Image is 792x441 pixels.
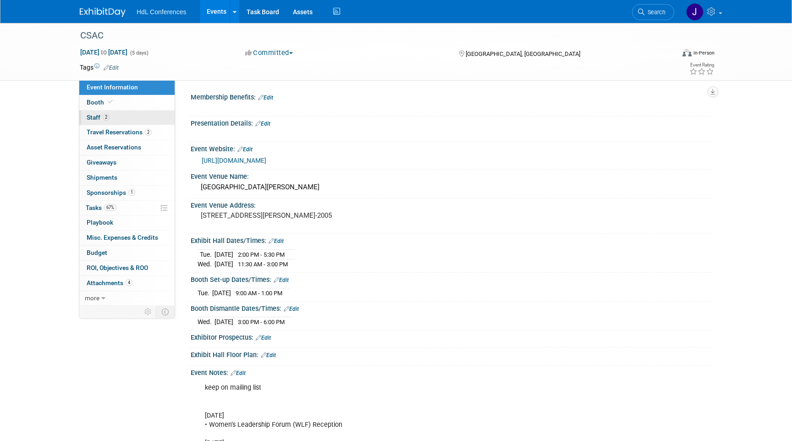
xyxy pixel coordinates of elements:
[238,319,285,325] span: 3:00 PM - 6:00 PM
[87,99,115,106] span: Booth
[87,279,132,287] span: Attachments
[79,201,175,215] a: Tasks67%
[79,140,175,155] a: Asset Reservations
[274,277,289,283] a: Edit
[80,8,126,17] img: ExhibitDay
[191,234,712,246] div: Exhibit Hall Dates/Times:
[87,189,135,196] span: Sponsorships
[87,143,141,151] span: Asset Reservations
[214,259,233,269] td: [DATE]
[466,50,580,57] span: [GEOGRAPHIC_DATA], [GEOGRAPHIC_DATA]
[85,294,99,302] span: more
[79,125,175,140] a: Travel Reservations2
[156,306,175,318] td: Toggle Event Tabs
[79,261,175,276] a: ROI, Objectives & ROO
[198,180,705,194] div: [GEOGRAPHIC_DATA][PERSON_NAME]
[284,306,299,312] a: Edit
[212,288,231,298] td: [DATE]
[620,48,715,61] div: Event Format
[137,8,186,16] span: HdL Conferences
[202,157,266,164] a: [URL][DOMAIN_NAME]
[86,204,116,211] span: Tasks
[191,273,712,285] div: Booth Set-up Dates/Times:
[686,3,704,21] img: Johnny Nguyen
[644,9,665,16] span: Search
[79,171,175,185] a: Shipments
[87,249,107,256] span: Budget
[191,302,712,314] div: Booth Dismantle Dates/Times:
[79,95,175,110] a: Booth
[198,288,212,298] td: Tue.
[140,306,156,318] td: Personalize Event Tab Strip
[79,246,175,260] a: Budget
[237,146,253,153] a: Edit
[79,186,175,200] a: Sponsorships1
[256,335,271,341] a: Edit
[191,331,712,342] div: Exhibitor Prospectus:
[87,174,117,181] span: Shipments
[191,116,712,128] div: Presentation Details:
[128,189,135,196] span: 1
[145,129,152,136] span: 2
[87,83,138,91] span: Event Information
[87,128,152,136] span: Travel Reservations
[258,94,273,101] a: Edit
[214,249,233,259] td: [DATE]
[191,348,712,360] div: Exhibit Hall Floor Plan:
[87,264,148,271] span: ROI, Objectives & ROO
[79,80,175,95] a: Event Information
[236,290,282,297] span: 9:00 AM - 1:00 PM
[693,50,715,56] div: In-Person
[87,234,158,241] span: Misc. Expenses & Credits
[129,50,148,56] span: (5 days)
[191,142,712,154] div: Event Website:
[201,211,398,220] pre: [STREET_ADDRESS][PERSON_NAME]-2005
[261,352,276,358] a: Edit
[79,276,175,291] a: Attachments4
[104,204,116,211] span: 67%
[632,4,674,20] a: Search
[80,48,128,56] span: [DATE] [DATE]
[198,249,214,259] td: Tue.
[87,219,113,226] span: Playbook
[126,279,132,286] span: 4
[198,317,214,327] td: Wed.
[682,49,692,56] img: Format-Inperson.png
[269,238,284,244] a: Edit
[191,366,712,378] div: Event Notes:
[191,198,712,210] div: Event Venue Address:
[238,251,285,258] span: 2:00 PM - 5:30 PM
[79,155,175,170] a: Giveaways
[108,99,113,105] i: Booth reservation complete
[87,159,116,166] span: Giveaways
[79,231,175,245] a: Misc. Expenses & Credits
[80,63,119,72] td: Tags
[104,65,119,71] a: Edit
[87,114,110,121] span: Staff
[214,317,233,327] td: [DATE]
[79,215,175,230] a: Playbook
[79,291,175,306] a: more
[238,261,288,268] span: 11:30 AM - 3:00 PM
[99,49,108,56] span: to
[191,90,712,102] div: Membership Benefits:
[191,170,712,181] div: Event Venue Name:
[689,63,714,67] div: Event Rating
[242,48,297,58] button: Committed
[231,370,246,376] a: Edit
[198,259,214,269] td: Wed.
[79,110,175,125] a: Staff2
[77,28,660,44] div: CSAC
[103,114,110,121] span: 2
[255,121,270,127] a: Edit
